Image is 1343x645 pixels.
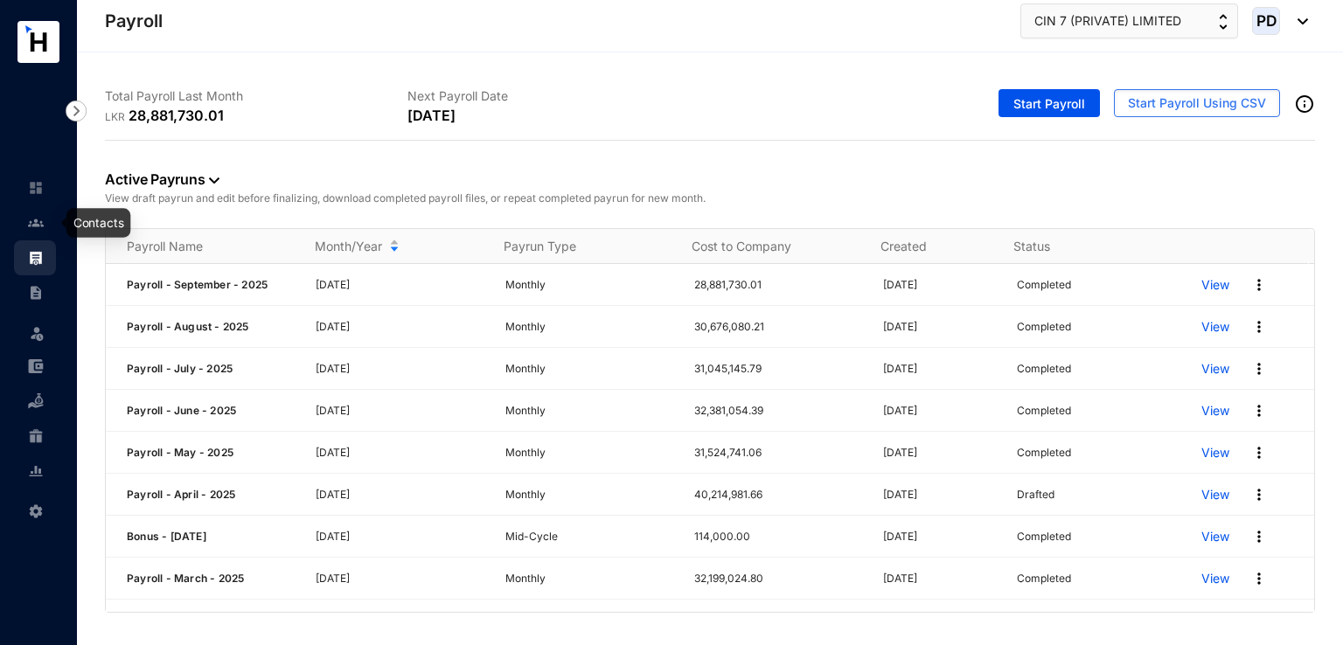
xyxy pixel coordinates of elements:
p: Drafted [1017,486,1054,503]
th: Status [992,229,1176,264]
li: Gratuity [14,419,56,454]
img: gratuity-unselected.a8c340787eea3cf492d7.svg [28,428,44,444]
button: Start Payroll [999,89,1100,117]
img: more.27664ee4a8faa814348e188645a3c1fc.svg [1250,528,1268,545]
p: 114,000.00 [694,528,862,545]
span: Payroll - May - 2025 [127,446,233,459]
a: View [1201,318,1229,336]
p: 32,381,054.39 [694,402,862,420]
img: more.27664ee4a8faa814348e188645a3c1fc.svg [1250,486,1268,503]
span: Payroll - July - 2025 [127,362,233,375]
p: LKR [105,108,129,126]
li: Contacts [14,205,56,240]
p: Completed [1017,402,1071,420]
p: [DATE] [316,570,484,587]
img: nav-icon-right.af6afadce00d159da59955279c43614e.svg [66,101,87,121]
a: View [1201,612,1229,629]
p: Monthly [505,276,673,294]
p: [DATE] [883,444,996,461]
p: Completed [1017,570,1071,587]
span: Payroll - April - 2025 [127,488,235,501]
img: expense-unselected.2edcf0507c847f3e9e96.svg [28,358,44,374]
p: [DATE] [316,486,484,503]
p: 32,199,024.80 [694,570,862,587]
li: Loan [14,384,56,419]
a: View [1201,528,1229,545]
span: Payroll - August - 2025 [127,320,249,333]
a: View [1201,486,1229,503]
button: CIN 7 (PRIVATE) LIMITED [1020,3,1238,38]
li: Contracts [14,275,56,310]
p: Completed [1017,360,1071,378]
img: contract-unselected.99e2b2107c0a7dd48938.svg [28,285,44,301]
a: View [1201,570,1229,587]
span: Start Payroll [1013,95,1085,113]
p: [DATE] [316,444,484,461]
p: 33,971,823.90 [694,612,862,629]
img: home-unselected.a29eae3204392db15eaf.svg [28,180,44,196]
p: [DATE] [883,528,996,545]
th: Cost to Company [671,229,859,264]
span: Payroll - March - 2025 [127,572,244,585]
span: Start Payroll Using CSV [1128,94,1266,112]
li: Payroll [14,240,56,275]
a: View [1201,276,1229,294]
img: more.27664ee4a8faa814348e188645a3c1fc.svg [1250,318,1268,336]
img: dropdown-black.8e83cc76930a90b1a4fdb6d089b7bf3a.svg [209,177,219,184]
p: 40,214,981.66 [694,486,862,503]
p: 28,881,730.01 [694,276,862,294]
img: leave-unselected.2934df6273408c3f84d9.svg [28,324,45,342]
button: Start Payroll Using CSV [1114,89,1280,117]
img: people-unselected.118708e94b43a90eceab.svg [28,215,44,231]
p: Payroll [105,9,163,33]
p: Next Payroll Date [407,87,710,105]
th: Payrun Type [483,229,671,264]
p: [DATE] [316,276,484,294]
span: PD [1256,13,1277,28]
img: more.27664ee4a8faa814348e188645a3c1fc.svg [1250,360,1268,378]
th: Payroll Name [106,229,294,264]
p: [DATE] [883,402,996,420]
a: View [1201,402,1229,420]
li: Expenses [14,349,56,384]
p: Completed [1017,612,1071,629]
p: Completed [1017,528,1071,545]
p: Monthly [505,360,673,378]
a: View [1201,444,1229,461]
p: View draft payrun and edit before finalizing, download completed payroll files, or repeat complet... [105,190,1315,207]
p: [DATE] [316,528,484,545]
p: [DATE] [316,612,484,629]
span: CIN 7 (PRIVATE) LIMITED [1034,11,1181,31]
img: more.27664ee4a8faa814348e188645a3c1fc.svg [1250,402,1268,420]
p: Completed [1017,444,1071,461]
img: more.27664ee4a8faa814348e188645a3c1fc.svg [1250,444,1268,461]
img: info-outined.c2a0bb1115a2853c7f4cb4062ec879bc.svg [1294,94,1315,114]
p: [DATE] [883,276,996,294]
a: View [1201,360,1229,378]
img: more.27664ee4a8faa814348e188645a3c1fc.svg [1250,570,1268,587]
img: loan-unselected.d74d20a04637f2d15ab5.svg [28,393,44,409]
p: Completed [1017,318,1071,336]
img: payroll.289672236c54bbec4828.svg [28,250,44,266]
p: Monthly [505,402,673,420]
p: [DATE] [316,318,484,336]
li: Reports [14,454,56,489]
li: Home [14,170,56,205]
p: 28,881,730.01 [129,105,224,126]
p: Completed [1017,276,1071,294]
img: more.27664ee4a8faa814348e188645a3c1fc.svg [1250,276,1268,294]
p: [DATE] [883,318,996,336]
p: Total Payroll Last Month [105,87,407,105]
th: Created [859,229,992,264]
p: Mid-Cycle [505,528,673,545]
span: Payroll - September - 2025 [127,278,268,291]
span: Payroll - June - 2025 [127,404,236,417]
